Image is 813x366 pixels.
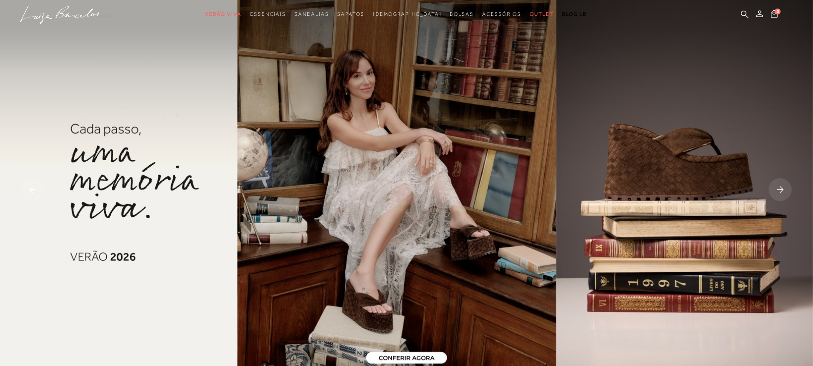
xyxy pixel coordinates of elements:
[294,6,329,22] a: noSubCategoriesText
[775,9,781,14] span: 0
[450,11,474,17] span: Bolsas
[250,6,286,22] a: noSubCategoriesText
[530,11,554,17] span: Outlet
[482,6,521,22] a: noSubCategoriesText
[450,6,474,22] a: noSubCategoriesText
[294,11,329,17] span: Sandálias
[205,11,242,17] span: Verão Viva
[562,11,587,17] span: BLOG LB
[562,6,587,22] a: BLOG LB
[373,11,442,17] span: [DEMOGRAPHIC_DATA]
[337,11,364,17] span: Sapatos
[530,6,554,22] a: noSubCategoriesText
[205,6,242,22] a: noSubCategoriesText
[768,9,780,21] button: 0
[482,11,521,17] span: Acessórios
[373,6,442,22] a: noSubCategoriesText
[337,6,364,22] a: noSubCategoriesText
[250,11,286,17] span: Essenciais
